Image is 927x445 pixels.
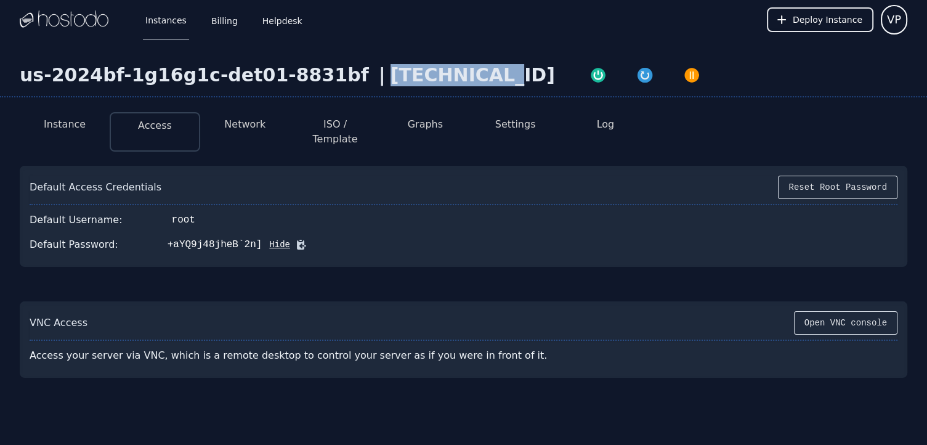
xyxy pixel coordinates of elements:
[495,117,536,132] button: Settings
[767,7,873,32] button: Deploy Instance
[887,11,901,28] span: VP
[300,117,370,147] button: ISO / Template
[168,237,262,252] div: +aYQ9j48jheB`2n]
[794,311,897,335] button: Open VNC console
[138,118,172,133] button: Access
[30,316,87,330] div: VNC Access
[668,64,715,84] button: Power Off
[793,14,862,26] span: Deploy Instance
[597,117,615,132] button: Log
[778,176,897,199] button: Reset Root Password
[683,67,700,84] img: Power Off
[575,64,621,84] button: Power On
[30,180,161,195] div: Default Access Credentials
[391,64,555,86] div: [TECHNICAL_ID]
[636,67,654,84] img: Restart
[172,213,195,227] div: root
[20,10,108,29] img: Logo
[20,64,374,86] div: us-2024bf-1g16g1c-det01-8831bf
[224,117,265,132] button: Network
[621,64,668,84] button: Restart
[262,239,290,251] button: Hide
[881,5,907,35] button: User menu
[589,67,607,84] img: Power On
[374,64,391,86] div: |
[408,117,443,132] button: Graphs
[30,343,581,368] div: Access your server via VNC, which is a remote desktop to control your server as if you were in fr...
[30,237,118,252] div: Default Password:
[44,117,86,132] button: Instance
[30,213,123,227] div: Default Username:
